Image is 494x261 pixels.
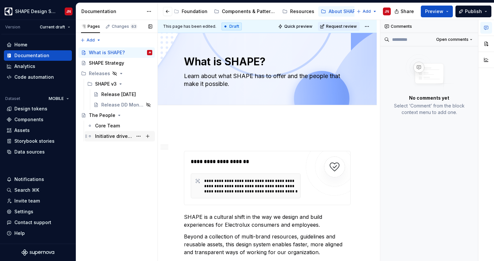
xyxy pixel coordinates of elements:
[85,79,155,89] div: SHAPE v3
[14,106,47,112] div: Design tokens
[171,6,210,17] a: Foundation
[14,63,35,70] div: Analytics
[421,6,453,17] button: Preview
[4,196,72,206] a: Invite team
[380,20,478,33] div: Comments
[40,24,65,30] span: Current draft
[163,24,216,29] span: This page has been edited.
[4,50,72,61] a: Documentation
[4,114,72,125] a: Components
[89,60,124,66] div: SHAPE Strategy
[89,112,115,119] div: The People
[183,71,349,89] textarea: Learn about what SHAPE has to offer and the people that make it possible.
[4,217,72,228] button: Contact support
[211,6,278,17] a: Components & Patterns
[4,185,72,195] button: Search ⌘K
[101,102,144,108] div: Release DD Mon, YYYY
[363,9,371,14] span: Add
[95,81,117,87] div: SHAPE v3
[280,6,317,17] a: Resources
[388,103,470,116] p: Select ‘Comment’ from the block context menu to add one.
[465,8,482,15] span: Publish
[14,149,45,155] div: Data sources
[354,7,379,16] button: Add
[1,4,74,18] button: SHAPE Design SystemJN
[318,22,360,31] button: Request review
[276,22,315,31] button: Quick preview
[130,24,137,29] span: 63
[183,54,349,70] textarea: What is SHAPE?
[4,61,72,72] a: Analytics
[148,49,151,56] div: JN
[433,35,475,44] button: Open comments
[78,58,155,68] a: SHAPE Strategy
[391,6,418,17] button: Share
[455,6,491,17] button: Publish
[184,233,351,256] p: Beyond a collection of multi-brand resources, guidelines and reusable assets, this design system ...
[87,38,95,43] span: Add
[222,23,242,30] div: Draft
[14,74,54,80] div: Code automation
[290,8,314,15] div: Resources
[4,147,72,157] a: Data sources
[15,8,57,15] div: SHAPE Design System
[22,249,54,256] svg: Supernova Logo
[4,174,72,185] button: Notifications
[401,8,414,15] span: Share
[326,24,357,29] span: Request review
[436,37,469,42] span: Open comments
[425,8,443,15] span: Preview
[85,131,155,141] a: Initiative drivers & contributors
[49,96,64,101] span: MOBILE
[4,40,72,50] a: Home
[81,8,143,15] div: Documentation
[182,8,207,15] div: Foundation
[101,91,136,98] div: Release [DATE]
[78,36,103,45] button: Add
[5,96,20,101] div: Dataset
[85,121,155,131] a: Core Team
[5,24,20,30] div: Version
[112,24,137,29] div: Changes
[4,206,72,217] a: Settings
[78,47,155,58] a: What is SHAPE?JN
[89,70,110,77] div: Releases
[95,133,133,139] div: Initiative drivers & contributors
[78,47,155,141] div: Page tree
[4,104,72,114] a: Design tokens
[78,68,155,79] div: Releases
[4,228,72,238] button: Help
[318,6,361,17] a: About SHAPE
[14,138,55,144] div: Storybook stories
[91,89,155,100] a: Release [DATE]
[14,127,30,134] div: Assets
[14,52,49,59] div: Documentation
[66,9,71,14] div: JN
[14,41,27,48] div: Home
[184,213,351,229] p: SHAPE is a cultural shift in the way we design and build experiences for Electrolux consumers and...
[84,5,275,18] div: Page tree
[91,100,155,110] a: Release DD Mon, YYYY
[4,72,72,82] a: Code automation
[14,208,33,215] div: Settings
[329,8,358,15] div: About SHAPE
[89,49,125,56] div: What is SHAPE?
[284,24,312,29] span: Quick preview
[14,116,43,123] div: Components
[46,94,72,103] button: MOBILE
[14,176,44,183] div: Notifications
[78,110,155,121] a: The People
[95,122,120,129] div: Core Team
[81,24,100,29] div: Pages
[5,8,12,15] img: 1131f18f-9b94-42a4-847a-eabb54481545.png
[409,95,449,101] p: No comments yet
[14,187,39,193] div: Search ⌘K
[14,230,25,237] div: Help
[4,125,72,136] a: Assets
[4,136,72,146] a: Storybook stories
[14,198,40,204] div: Invite team
[37,23,73,32] button: Current draft
[222,8,276,15] div: Components & Patterns
[385,9,389,14] div: JN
